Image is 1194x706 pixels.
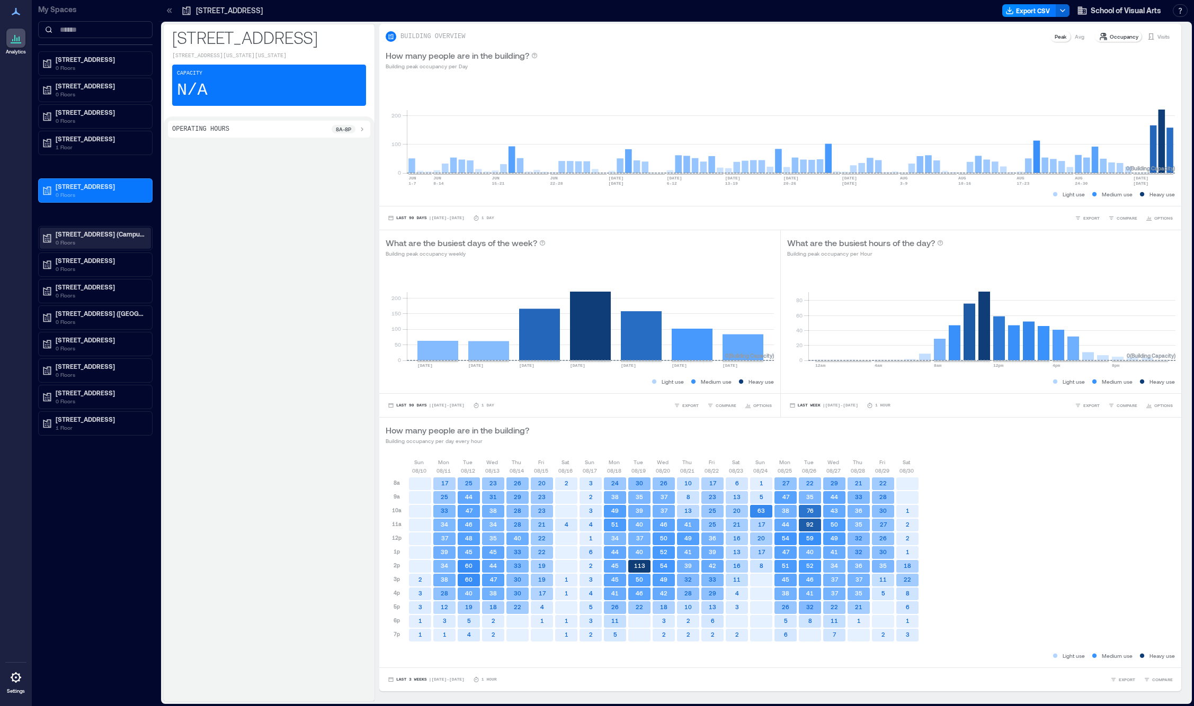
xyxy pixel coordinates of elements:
[56,230,145,238] p: [STREET_ADDRESS] (Campus Store)
[468,363,484,368] text: [DATE]
[875,402,890,409] p: 1 Hour
[461,466,475,475] p: 08/12
[733,507,741,514] text: 20
[672,363,687,368] text: [DATE]
[514,507,521,514] text: 28
[38,4,153,15] p: My Spaces
[831,479,838,486] text: 29
[682,402,699,409] span: EXPORT
[782,493,790,500] text: 47
[56,388,145,397] p: [STREET_ADDRESS]
[408,181,416,186] text: 1-7
[729,466,743,475] p: 08/23
[875,466,889,475] p: 08/29
[733,521,741,528] text: 21
[701,377,732,386] p: Medium use
[906,535,910,541] text: 2
[1091,5,1161,16] span: School of Visual Arts
[879,535,887,541] text: 26
[660,535,667,541] text: 50
[438,458,449,466] p: Mon
[336,125,351,133] p: 8a - 8p
[900,181,908,186] text: 3-9
[465,493,473,500] text: 44
[1110,32,1138,41] p: Occupancy
[1073,400,1102,411] button: EXPORT
[414,458,424,466] p: Sun
[667,176,682,180] text: [DATE]
[565,479,568,486] text: 2
[1142,674,1175,685] button: COMPARE
[56,362,145,370] p: [STREET_ADDRESS]
[1119,676,1135,683] span: EXPORT
[56,344,145,352] p: 0 Floors
[433,176,441,180] text: JUN
[7,688,25,694] p: Settings
[56,370,145,379] p: 0 Floors
[482,402,494,409] p: 1 Day
[1150,377,1175,386] p: Heavy use
[538,521,546,528] text: 21
[778,466,792,475] p: 08/25
[743,400,774,411] button: OPTIONS
[796,342,802,348] tspan: 20
[733,535,741,541] text: 16
[753,466,768,475] p: 08/24
[796,312,802,319] tspan: 60
[486,458,498,466] p: Wed
[660,548,667,555] text: 52
[782,507,789,514] text: 38
[514,521,521,528] text: 28
[482,215,494,221] p: 1 Day
[1075,32,1084,41] p: Avg
[538,507,546,514] text: 23
[172,26,366,48] p: [STREET_ADDRESS]
[392,520,402,528] p: 11a
[799,357,802,363] tspan: 0
[787,237,935,249] p: What are the busiest hours of the day?
[636,548,643,555] text: 40
[56,108,145,116] p: [STREET_ADDRESS]
[879,507,887,514] text: 30
[56,415,145,423] p: [STREET_ADDRESS]
[466,507,473,514] text: 47
[1108,674,1137,685] button: EXPORT
[660,521,667,528] text: 46
[634,458,643,466] p: Tue
[806,493,814,500] text: 35
[783,181,796,186] text: 20-26
[538,548,546,555] text: 22
[758,535,765,541] text: 20
[177,80,208,101] p: N/A
[815,363,825,368] text: 12am
[782,535,789,541] text: 54
[538,493,546,500] text: 23
[400,32,465,41] p: BUILDING OVERVIEW
[589,507,593,514] text: 3
[611,521,619,528] text: 51
[408,176,416,180] text: JUN
[512,458,521,466] p: Thu
[433,181,443,186] text: 8-14
[783,176,799,180] text: [DATE]
[806,535,814,541] text: 59
[760,493,763,500] text: 5
[607,466,621,475] p: 08/18
[492,176,500,180] text: JUN
[609,458,620,466] p: Mon
[709,493,716,500] text: 23
[3,665,29,698] a: Settings
[56,55,145,64] p: [STREET_ADDRESS]
[538,535,546,541] text: 22
[1152,676,1173,683] span: COMPARE
[705,400,738,411] button: COMPARE
[667,181,677,186] text: 6-12
[519,363,534,368] text: [DATE]
[589,535,593,541] text: 1
[172,52,366,60] p: [STREET_ADDRESS][US_STATE][US_STATE]
[725,176,741,180] text: [DATE]
[1083,215,1100,221] span: EXPORT
[398,169,401,176] tspan: 0
[585,458,594,466] p: Sun
[709,458,715,466] p: Fri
